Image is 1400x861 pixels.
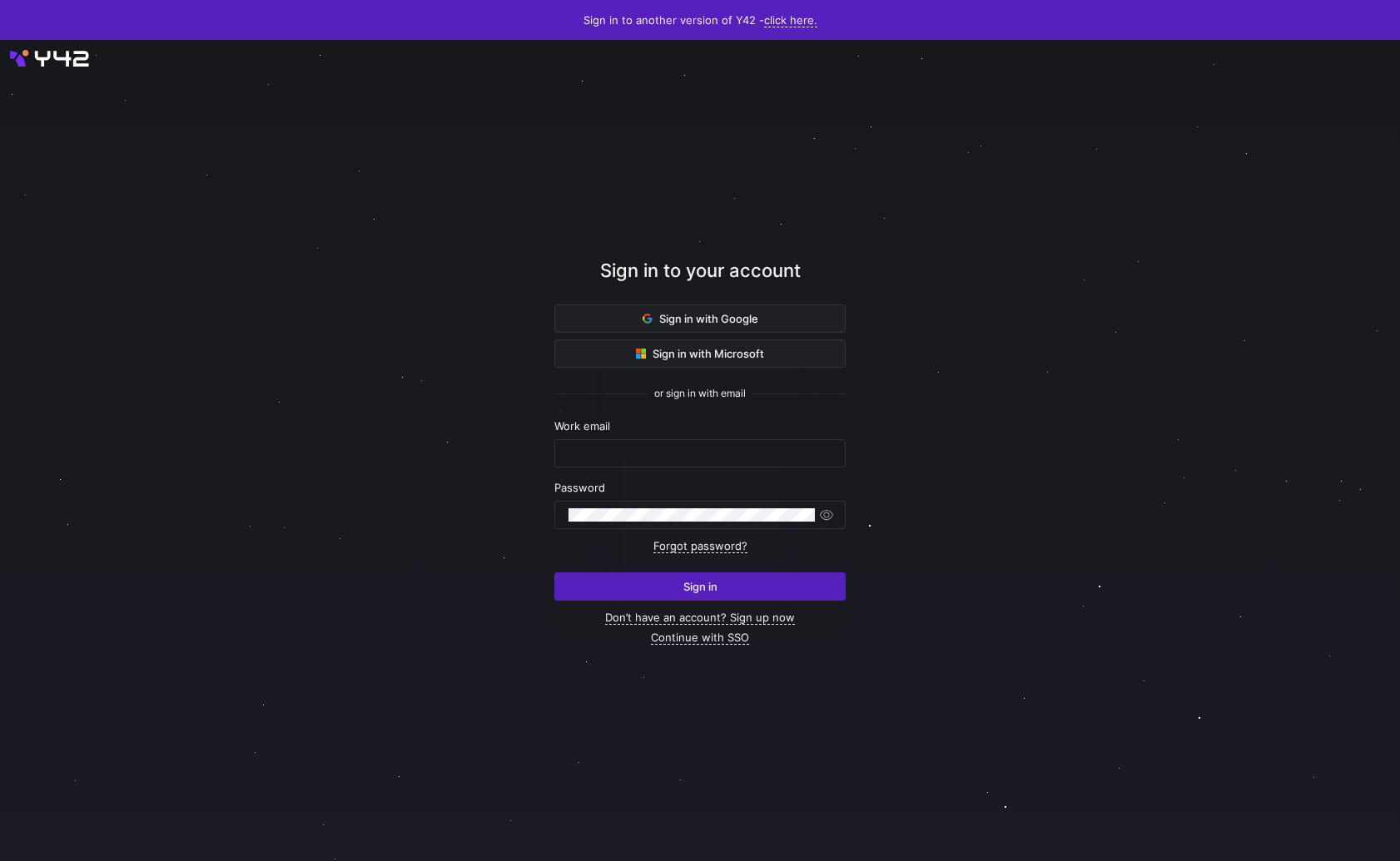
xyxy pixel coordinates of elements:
button: Sign in with Microsoft [554,339,846,368]
span: or sign in with email [654,388,746,399]
button: Sign in [554,572,846,601]
a: Continue with SSO [651,631,749,645]
a: Forgot password? [653,539,747,553]
button: Sign in with Google [554,304,846,333]
span: Sign in with Google [643,312,758,325]
div: Sign in to your account [554,257,846,304]
a: Don’t have an account? Sign up now [605,611,795,625]
span: Work email [554,419,610,433]
span: Password [554,481,605,494]
span: Sign in with Microsoft [636,347,764,360]
span: Sign in [683,580,717,593]
a: click here. [764,13,817,27]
